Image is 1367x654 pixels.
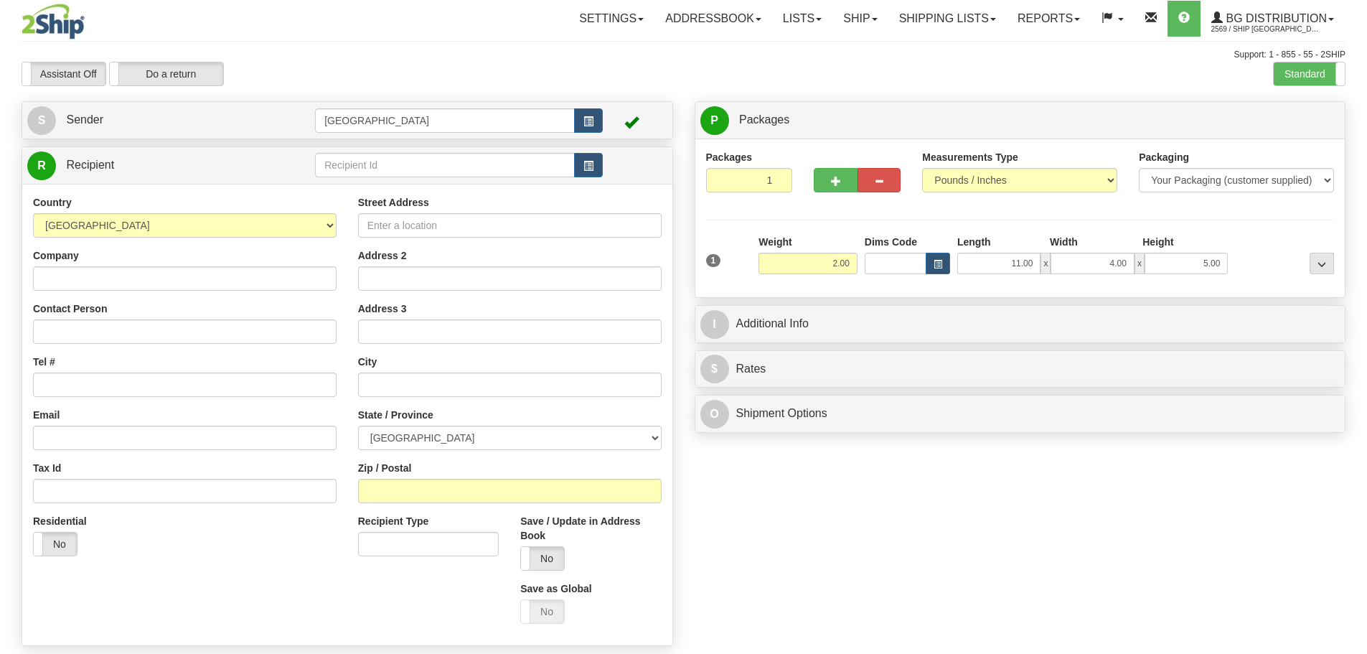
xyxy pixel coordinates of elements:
[922,150,1018,164] label: Measurements Type
[22,62,105,85] label: Assistant Off
[1334,253,1366,400] iframe: chat widget
[66,159,114,171] span: Recipient
[700,309,1340,339] a: IAdditional Info
[957,235,991,249] label: Length
[22,49,1345,61] div: Support: 1 - 855 - 55 - 2SHIP
[358,461,412,475] label: Zip / Postal
[33,302,107,316] label: Contact Person
[758,235,791,249] label: Weight
[315,153,575,177] input: Recipient Id
[1135,253,1145,274] span: x
[700,355,729,383] span: $
[865,235,917,249] label: Dims Code
[27,106,315,135] a: S Sender
[1142,235,1174,249] label: Height
[358,514,429,528] label: Recipient Type
[700,400,729,429] span: O
[22,4,85,39] img: logo2569.jpg
[521,547,564,570] label: No
[568,1,654,37] a: Settings
[888,1,1007,37] a: Shipping lists
[358,213,662,238] input: Enter a location
[700,355,1340,384] a: $Rates
[1211,22,1319,37] span: 2569 / Ship [GEOGRAPHIC_DATA]
[1040,253,1051,274] span: x
[33,248,79,263] label: Company
[110,62,223,85] label: Do a return
[27,151,56,180] span: R
[520,514,661,543] label: Save / Update in Address Book
[700,399,1340,429] a: OShipment Options
[358,302,407,316] label: Address 3
[66,113,103,126] span: Sender
[33,408,60,422] label: Email
[33,461,61,475] label: Tax Id
[1201,1,1345,37] a: BG Distribution 2569 / Ship [GEOGRAPHIC_DATA]
[654,1,772,37] a: Addressbook
[706,150,753,164] label: Packages
[700,310,729,339] span: I
[520,581,592,596] label: Save as Global
[706,254,721,267] span: 1
[358,408,433,422] label: State / Province
[33,355,55,369] label: Tel #
[27,106,56,135] span: S
[1310,253,1334,274] div: ...
[832,1,888,37] a: Ship
[315,108,575,133] input: Sender Id
[739,113,789,126] span: Packages
[1007,1,1091,37] a: Reports
[1223,12,1327,24] span: BG Distribution
[33,195,72,210] label: Country
[1139,150,1189,164] label: Packaging
[772,1,832,37] a: Lists
[34,533,77,556] label: No
[521,600,564,623] label: No
[358,195,429,210] label: Street Address
[1274,62,1345,85] label: Standard
[700,106,729,135] span: P
[27,151,283,180] a: R Recipient
[358,355,377,369] label: City
[700,106,1340,135] a: P Packages
[358,248,407,263] label: Address 2
[1050,235,1078,249] label: Width
[33,514,87,528] label: Residential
